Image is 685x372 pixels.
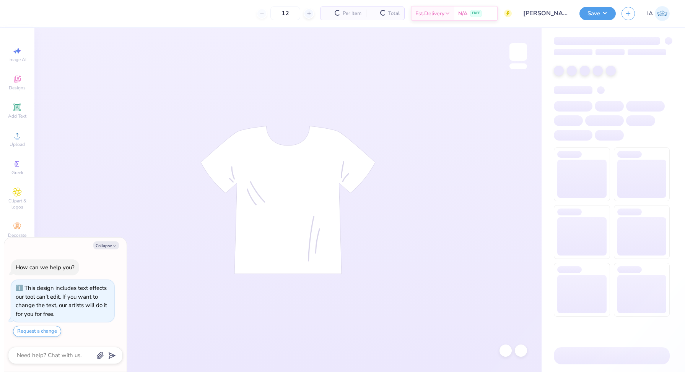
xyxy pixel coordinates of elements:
[16,284,107,318] div: This design includes text effects our tool can't edit. If you want to change the text, our artist...
[9,85,26,91] span: Designs
[458,10,467,18] span: N/A
[8,113,26,119] span: Add Text
[517,6,574,21] input: Untitled Design
[10,141,25,147] span: Upload
[13,326,61,337] button: Request a change
[8,232,26,238] span: Decorate
[388,10,400,18] span: Total
[270,6,300,20] input: – –
[11,170,23,176] span: Greek
[16,264,75,271] div: How can we help you?
[8,57,26,63] span: Image AI
[93,241,119,249] button: Collapse
[415,10,444,18] span: Est. Delivery
[579,7,616,20] button: Save
[4,198,31,210] span: Clipart & logos
[200,126,376,274] img: tee-skeleton.svg
[647,6,670,21] a: IA
[655,6,670,21] img: Inna Akselrud
[343,10,361,18] span: Per Item
[472,11,480,16] span: FREE
[647,9,653,18] span: IA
